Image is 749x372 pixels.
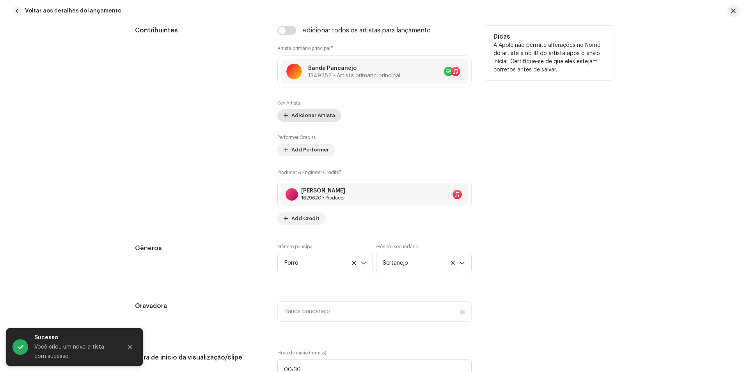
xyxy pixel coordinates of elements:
[301,188,345,194] div: [PERSON_NAME]
[383,253,460,273] span: Sertanejo
[277,144,335,156] button: Add Performer
[122,339,138,355] button: Close
[291,211,319,226] span: Add Credit
[277,244,314,250] label: Gênero principal
[135,301,265,311] h5: Gravadora
[493,41,605,74] p: A Apple não permite alterações no Nome do artista e no ID do artista após o envio inicial. Certif...
[301,195,345,201] div: Producer
[277,100,300,106] label: Key Artists
[308,64,400,73] p: Banda Pancanejo
[34,342,116,361] div: Você criou um novo artista com sucesso
[302,27,431,34] div: Adicionar todos os artistas para lançamento
[308,73,400,78] span: 1349282 • Artista primário principal
[376,244,418,250] label: Gênero secundário
[493,32,605,41] h5: Dicas
[277,109,341,122] button: Adicionar Artista
[34,333,116,342] div: Sucesso
[277,350,472,356] label: Hora de início (mm:ss)
[277,134,316,141] label: Performer Credits
[277,212,326,225] button: Add Credit
[460,253,465,273] div: dropdown trigger
[291,142,329,158] span: Add Performer
[135,244,265,253] h5: Gêneros
[284,253,361,273] span: Forró
[135,350,265,365] h5: Hora de início da visualização/clipe
[361,253,366,273] div: dropdown trigger
[277,46,330,51] small: Artista primário principal
[291,108,335,123] span: Adicionar Artista
[277,170,339,175] small: Producer & Engineer Credits
[135,26,265,35] h5: Contribuintes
